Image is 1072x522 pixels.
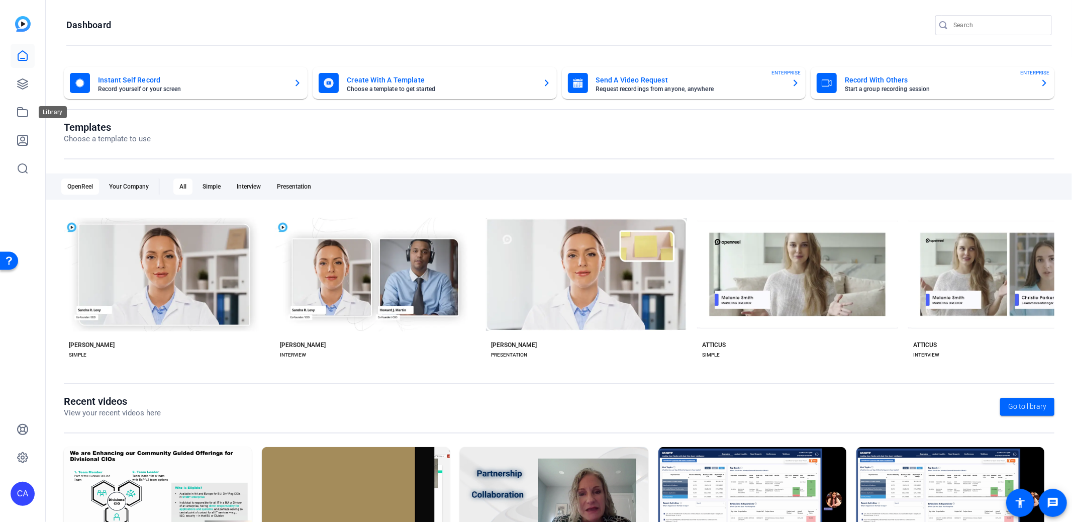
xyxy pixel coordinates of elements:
[1000,398,1054,416] a: Go to library
[98,74,285,86] mat-card-title: Instant Self Record
[98,86,285,92] mat-card-subtitle: Record yourself or your screen
[64,407,161,419] p: View your recent videos here
[197,179,227,195] div: Simple
[64,395,161,407] h1: Recent videos
[103,179,155,195] div: Your Company
[66,19,111,31] h1: Dashboard
[845,86,1032,92] mat-card-subtitle: Start a group recording session
[64,133,151,145] p: Choose a template to use
[69,341,115,349] div: [PERSON_NAME]
[271,179,317,195] div: Presentation
[347,86,534,92] mat-card-subtitle: Choose a template to get started
[845,74,1032,86] mat-card-title: Record With Others
[1008,401,1046,412] span: Go to library
[61,179,99,195] div: OpenReel
[771,69,801,76] span: ENTERPRISE
[913,341,937,349] div: ATTICUS
[562,67,806,99] button: Send A Video RequestRequest recordings from anyone, anywhereENTERPRISE
[69,351,86,359] div: SIMPLE
[231,179,267,195] div: Interview
[347,74,534,86] mat-card-title: Create With A Template
[913,351,939,359] div: INTERVIEW
[702,351,720,359] div: SIMPLE
[11,482,35,506] div: CA
[1047,497,1059,509] mat-icon: message
[491,351,527,359] div: PRESENTATION
[280,341,326,349] div: [PERSON_NAME]
[15,16,31,32] img: blue-gradient.svg
[173,179,192,195] div: All
[491,341,537,349] div: [PERSON_NAME]
[64,121,151,133] h1: Templates
[953,19,1044,31] input: Search
[702,341,726,349] div: ATTICUS
[64,67,308,99] button: Instant Self RecordRecord yourself or your screen
[280,351,306,359] div: INTERVIEW
[811,67,1054,99] button: Record With OthersStart a group recording sessionENTERPRISE
[596,74,784,86] mat-card-title: Send A Video Request
[596,86,784,92] mat-card-subtitle: Request recordings from anyone, anywhere
[39,106,67,118] div: Library
[1014,497,1026,509] mat-icon: accessibility
[1020,69,1049,76] span: ENTERPRISE
[313,67,556,99] button: Create With A TemplateChoose a template to get started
